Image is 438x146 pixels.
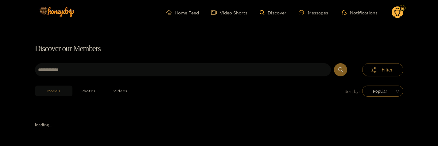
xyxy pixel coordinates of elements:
[166,10,175,15] span: home
[211,10,247,15] a: Video Shorts
[401,6,404,10] img: Fan Level
[104,86,136,96] button: Videos
[382,66,393,73] span: Filter
[260,10,286,15] a: Discover
[35,86,72,96] button: Models
[35,42,403,55] h1: Discover our Members
[35,121,403,129] p: loading...
[166,10,199,15] a: Home Feed
[72,86,105,96] button: Photos
[362,86,403,97] div: sort
[299,9,328,16] div: Messages
[340,10,379,16] button: Notifications
[211,10,220,15] span: video-camera
[345,88,360,95] span: Sort by:
[367,86,399,96] span: Popular
[362,63,403,76] button: Filter
[334,63,347,76] button: Submit Search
